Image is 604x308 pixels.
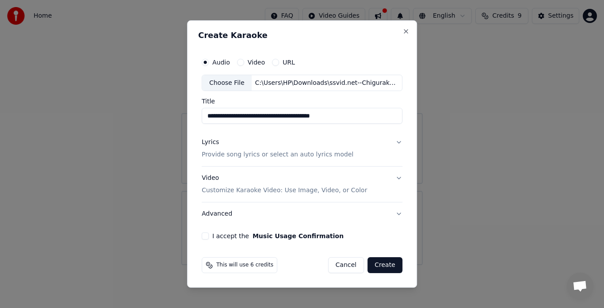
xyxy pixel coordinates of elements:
button: Advanced [202,202,402,225]
label: Video [248,59,265,65]
div: Choose File [202,75,252,91]
div: Video [202,174,367,195]
label: Title [202,99,402,105]
button: Cancel [328,257,364,273]
label: URL [283,59,295,65]
h2: Create Karaoke [198,31,406,39]
button: Create [367,257,402,273]
p: Customize Karaoke Video: Use Image, Video, or Color [202,186,367,195]
div: C:\Users\HP\Downloads\ssvid.net--Chiguraku-chatu-[PERSON_NAME]-song.mp3 [252,79,402,87]
label: I accept the [212,233,344,239]
span: This will use 6 credits [216,262,273,269]
div: Lyrics [202,138,219,147]
label: Audio [212,59,230,65]
button: I accept the [252,233,344,239]
p: Provide song lyrics or select an auto lyrics model [202,151,353,160]
button: VideoCustomize Karaoke Video: Use Image, Video, or Color [202,167,402,202]
button: LyricsProvide song lyrics or select an auto lyrics model [202,131,402,167]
